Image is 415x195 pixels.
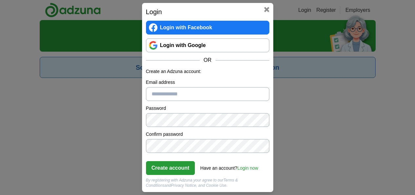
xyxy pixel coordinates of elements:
h2: Login [146,7,269,17]
a: Login now [237,165,258,171]
a: Login with Facebook [146,21,269,35]
a: Privacy Notice [171,183,196,188]
label: Password [146,105,269,112]
div: Have an account? [200,161,259,172]
div: By registering with Adzuna your agree to our and , and Cookie Use. [146,178,269,188]
label: Email address [146,79,269,86]
a: Login with Google [146,38,269,52]
button: Create account [146,161,195,175]
p: Create an Adzuna account: [146,68,269,75]
label: Confirm password [146,131,269,138]
span: OR [200,56,216,64]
